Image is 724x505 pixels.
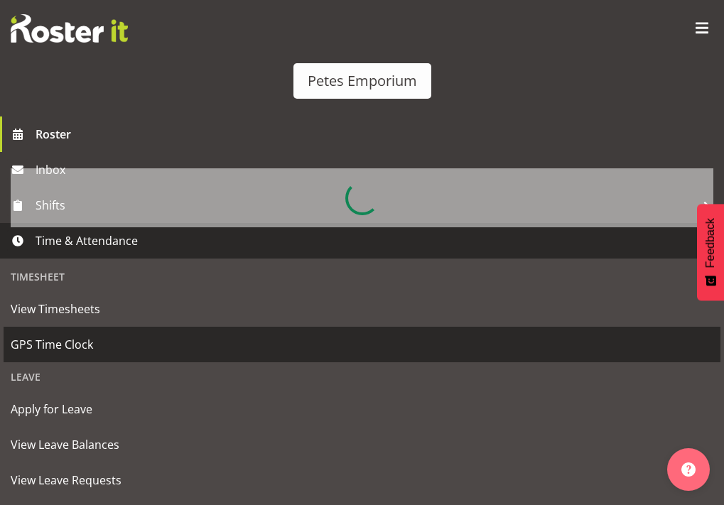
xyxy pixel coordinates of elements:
[11,469,713,491] span: View Leave Requests
[4,362,720,391] div: Leave
[4,327,720,362] a: GPS Time Clock
[11,298,713,320] span: View Timesheets
[11,398,713,420] span: Apply for Leave
[11,14,128,43] img: Rosterit website logo
[11,334,713,355] span: GPS Time Clock
[308,70,417,92] div: Petes Emporium
[36,230,696,251] span: Time & Attendance
[4,391,720,427] a: Apply for Leave
[704,218,717,268] span: Feedback
[4,462,720,498] a: View Leave Requests
[697,204,724,300] button: Feedback - Show survey
[681,462,696,477] img: help-xxl-2.png
[4,262,720,291] div: Timesheet
[36,159,717,180] span: Inbox
[11,434,713,455] span: View Leave Balances
[4,291,720,327] a: View Timesheets
[36,124,717,145] span: Roster
[4,427,720,462] a: View Leave Balances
